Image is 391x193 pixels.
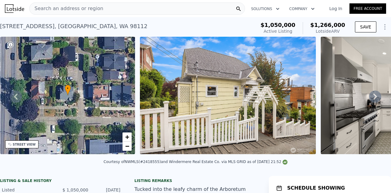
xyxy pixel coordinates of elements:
div: Courtesy of NWMLS (#2418555) and Windermere Real Estate Co. via MLS GRID as of [DATE] 21:52 [104,160,287,164]
div: STREET VIEW [13,142,36,147]
div: • [65,85,71,95]
img: Sale: 167400875 Parcel: 98080851 [140,37,316,154]
img: Lotside [5,4,24,13]
button: Show Options [379,21,391,33]
button: Company [284,3,320,14]
a: Zoom in [122,132,132,142]
div: Lotside ARV [310,28,345,34]
span: $ 1,050,000 [62,187,88,192]
button: Solutions [246,3,284,14]
span: + [125,133,129,141]
span: Search an address or region [30,5,103,12]
span: Active Listing [264,29,292,34]
div: Listed [2,187,56,193]
a: Free Account [349,3,386,14]
span: • [65,86,71,91]
img: NWMLS Logo [283,160,287,165]
h1: SCHEDULE SHOWING [287,184,345,192]
div: [DATE] [93,187,120,193]
button: SAVE [355,21,376,32]
a: Zoom out [122,142,132,151]
span: $1,266,000 [310,22,345,28]
span: $1,050,000 [261,22,295,28]
span: − [125,142,129,150]
div: Listing remarks [134,178,257,183]
a: Log In [322,6,349,12]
